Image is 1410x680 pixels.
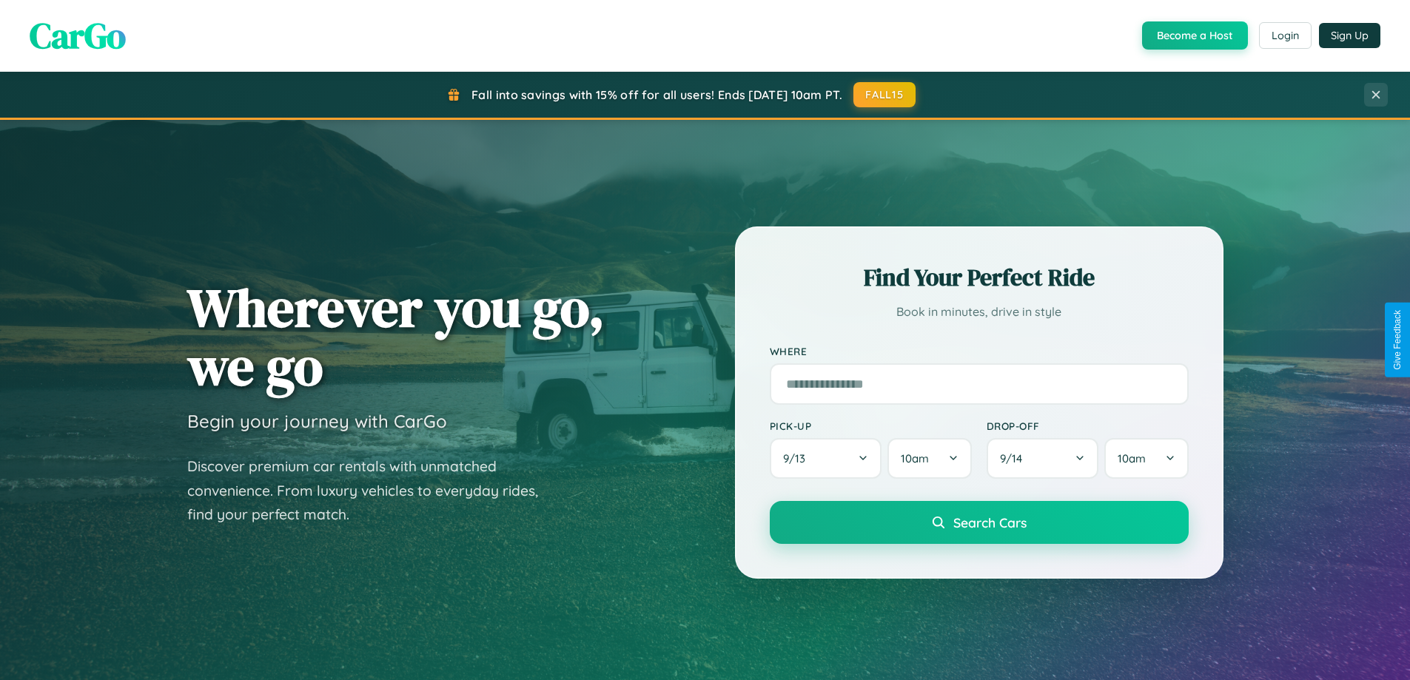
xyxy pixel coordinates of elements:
[770,420,972,432] label: Pick-up
[1142,21,1248,50] button: Become a Host
[770,501,1189,544] button: Search Cars
[30,11,126,60] span: CarGo
[1259,22,1312,49] button: Login
[1319,23,1380,48] button: Sign Up
[1118,451,1146,465] span: 10am
[987,420,1189,432] label: Drop-off
[1104,438,1188,479] button: 10am
[987,438,1099,479] button: 9/14
[471,87,842,102] span: Fall into savings with 15% off for all users! Ends [DATE] 10am PT.
[770,438,882,479] button: 9/13
[1392,310,1403,370] div: Give Feedback
[901,451,929,465] span: 10am
[887,438,971,479] button: 10am
[783,451,813,465] span: 9 / 13
[187,278,605,395] h1: Wherever you go, we go
[953,514,1027,531] span: Search Cars
[187,454,557,527] p: Discover premium car rentals with unmatched convenience. From luxury vehicles to everyday rides, ...
[770,301,1189,323] p: Book in minutes, drive in style
[187,410,447,432] h3: Begin your journey with CarGo
[853,82,916,107] button: FALL15
[1000,451,1030,465] span: 9 / 14
[770,261,1189,294] h2: Find Your Perfect Ride
[770,345,1189,357] label: Where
